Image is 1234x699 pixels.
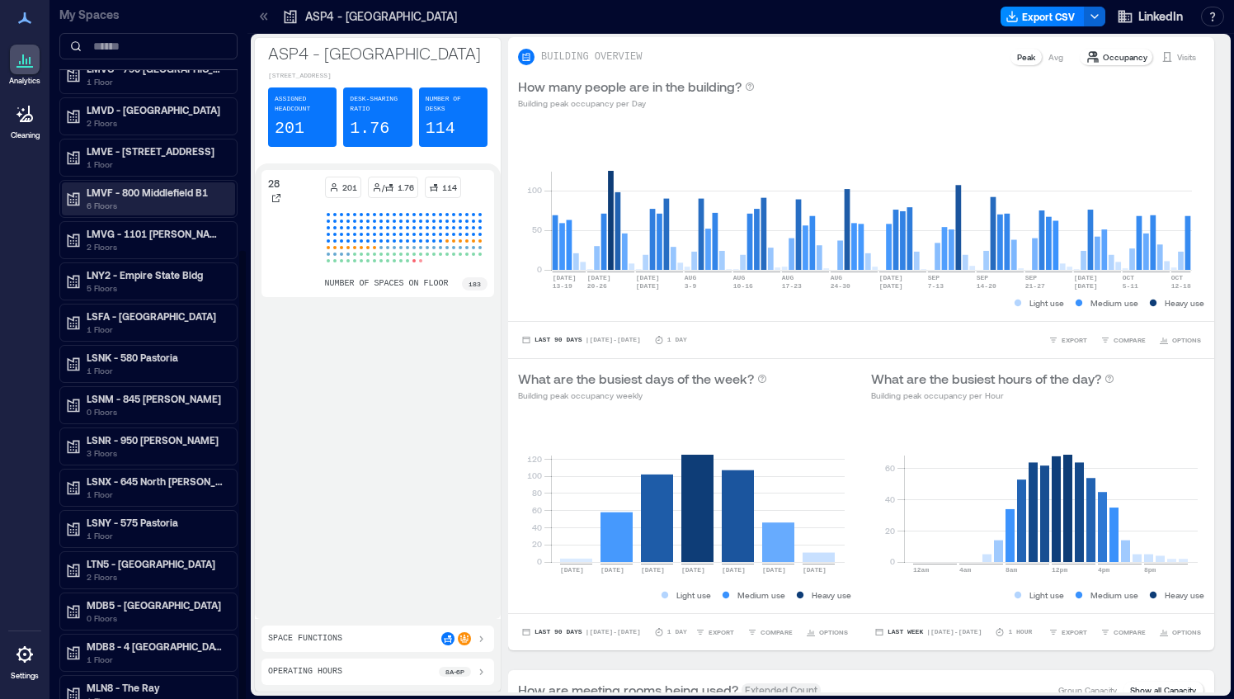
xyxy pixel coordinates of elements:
text: AUG [685,274,697,281]
p: Heavy use [1165,588,1204,602]
text: [DATE] [762,566,786,574]
p: 1 Floor [87,158,225,171]
button: OPTIONS [1156,332,1204,348]
p: 114 [442,181,457,194]
p: Occupancy [1103,50,1147,64]
p: Medium use [1090,296,1138,309]
button: COMPARE [1097,332,1149,348]
span: OPTIONS [1172,627,1201,637]
p: Analytics [9,76,40,86]
p: 1 Floor [87,488,225,501]
button: COMPARE [1097,624,1149,640]
p: 1 Day [667,627,687,637]
span: Extended Count [742,683,821,697]
p: 28 [268,177,280,190]
p: 0 Floors [87,612,225,625]
button: Last 90 Days |[DATE]-[DATE] [518,332,644,348]
tspan: 50 [532,224,542,234]
text: 14-20 [977,282,996,290]
text: 12-18 [1171,282,1191,290]
p: Light use [1029,588,1064,602]
text: [DATE] [879,274,903,281]
p: 1 Hour [1008,627,1032,637]
button: COMPARE [744,624,796,640]
p: Heavy use [1165,296,1204,309]
button: OPTIONS [803,624,851,640]
button: Last Week |[DATE]-[DATE] [871,624,985,640]
span: LinkedIn [1138,8,1183,25]
p: Operating Hours [268,665,342,678]
p: ASP4 - [GEOGRAPHIC_DATA] [268,41,487,64]
p: MDB8 - 4 [GEOGRAPHIC_DATA] [87,640,225,653]
p: 5 Floors [87,281,225,295]
p: LMVD - [GEOGRAPHIC_DATA] [87,103,225,116]
button: Export CSV [1001,7,1085,26]
p: Show all Capacity [1130,683,1196,697]
tspan: 20 [532,540,542,550]
p: 2 Floors [87,240,225,253]
p: BUILDING OVERVIEW [541,50,642,64]
p: 1 Floor [87,529,225,542]
text: SEP [977,274,989,281]
p: [STREET_ADDRESS] [268,71,487,81]
a: Analytics [4,40,45,91]
a: Settings [5,635,45,686]
p: LSNX - 645 North [PERSON_NAME] [87,475,225,488]
p: / [382,181,384,194]
text: 24-30 [831,282,850,290]
p: LNY2 - Empire State Bldg [87,268,225,281]
p: number of spaces on floor [325,277,449,290]
p: LMVF - 800 Middlefield B1 [87,186,225,199]
p: LSNK - 580 Pastoria [87,351,225,364]
text: 10-16 [733,282,753,290]
p: 201 [275,117,304,140]
button: LinkedIn [1112,3,1188,30]
p: LSNM - 845 [PERSON_NAME] [87,392,225,405]
p: ASP4 - [GEOGRAPHIC_DATA] [305,8,457,25]
p: Visits [1177,50,1196,64]
tspan: 60 [532,505,542,515]
p: 1 Floor [87,323,225,336]
text: 12pm [1052,566,1067,574]
p: Medium use [737,588,785,602]
text: [DATE] [681,566,705,574]
text: [DATE] [1074,282,1098,290]
text: [DATE] [641,566,665,574]
span: COMPARE [1114,627,1146,637]
p: 2 Floors [87,116,225,130]
text: [DATE] [636,274,660,281]
p: LMVE - [STREET_ADDRESS] [87,144,225,158]
p: 1.76 [350,117,389,140]
p: Space Functions [268,632,342,645]
text: 3-9 [685,282,697,290]
p: LMVG - 1101 [PERSON_NAME] B7 [87,227,225,240]
text: 17-23 [782,282,802,290]
text: 21-27 [1025,282,1045,290]
text: [DATE] [803,566,827,574]
p: Number of Desks [426,94,481,114]
text: SEP [1025,274,1038,281]
tspan: 100 [527,470,542,480]
text: [DATE] [553,274,577,281]
text: [DATE] [1074,274,1098,281]
tspan: 120 [527,454,542,464]
tspan: 60 [885,463,895,473]
p: LTN5 - [GEOGRAPHIC_DATA] [87,557,225,570]
text: 20-26 [587,282,607,290]
span: EXPORT [709,627,734,637]
p: My Spaces [59,7,238,23]
text: AUG [782,274,794,281]
p: 183 [469,279,481,289]
tspan: 0 [890,556,895,566]
span: OPTIONS [819,627,848,637]
tspan: 80 [532,488,542,498]
span: EXPORT [1062,335,1087,345]
button: EXPORT [1045,332,1090,348]
tspan: 40 [532,522,542,532]
p: Heavy use [812,588,851,602]
p: MDB5 - [GEOGRAPHIC_DATA] [87,598,225,612]
p: How many people are in the building? [518,77,742,97]
text: [DATE] [560,566,584,574]
p: Peak [1017,50,1035,64]
text: 4am [959,566,972,574]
